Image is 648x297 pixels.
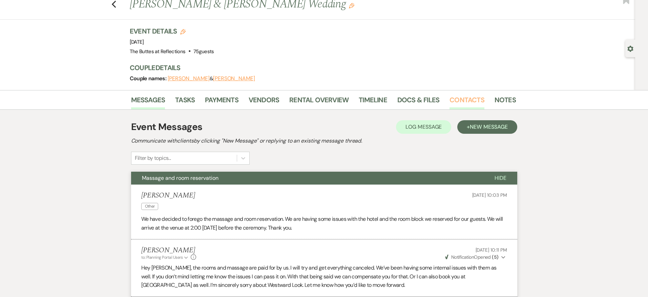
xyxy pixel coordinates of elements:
p: Hey [PERSON_NAME], the rooms and massage are paid for by us. I will try and get everything cancel... [141,263,507,290]
span: New Message [470,123,507,130]
h5: [PERSON_NAME] [141,191,195,200]
span: Massage and room reservation [142,174,218,182]
h3: Event Details [130,26,214,36]
button: Log Message [396,120,451,134]
span: 75 guests [193,48,214,55]
a: Vendors [249,94,279,109]
h3: Couple Details [130,63,509,72]
div: Filter by topics... [135,154,171,162]
button: Open lead details [627,45,633,51]
button: [PERSON_NAME] [213,76,255,81]
strong: ( 5 ) [492,254,498,260]
button: Hide [484,172,517,185]
a: Messages [131,94,165,109]
span: to: Planning Portal Users [141,255,183,260]
span: Opened [445,254,499,260]
p: We have decided to forego the massage and room reservation. We are having some issues with the ho... [141,215,507,232]
button: Massage and room reservation [131,172,484,185]
span: [DATE] 10:03 PM [472,192,507,198]
a: Tasks [175,94,195,109]
a: Timeline [359,94,387,109]
span: & [168,75,255,82]
h2: Communicate with clients by clicking "New Message" or replying to an existing message thread. [131,137,517,145]
button: +New Message [457,120,517,134]
span: [DATE] 10:11 PM [476,247,507,253]
a: Docs & Files [397,94,439,109]
a: Rental Overview [289,94,349,109]
h1: Event Messages [131,120,203,134]
a: Notes [495,94,516,109]
button: Edit [349,2,354,8]
span: [DATE] [130,39,144,45]
span: Couple names: [130,75,168,82]
span: The Buttes at Reflections [130,48,186,55]
span: Notification [451,254,474,260]
h5: [PERSON_NAME] [141,246,196,255]
span: Hide [495,174,506,182]
button: [PERSON_NAME] [168,76,210,81]
button: to: Planning Portal Users [141,254,189,260]
a: Payments [205,94,238,109]
a: Contacts [450,94,484,109]
button: NotificationOpened (5) [444,254,507,261]
span: Log Message [405,123,442,130]
span: Other [141,203,159,210]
